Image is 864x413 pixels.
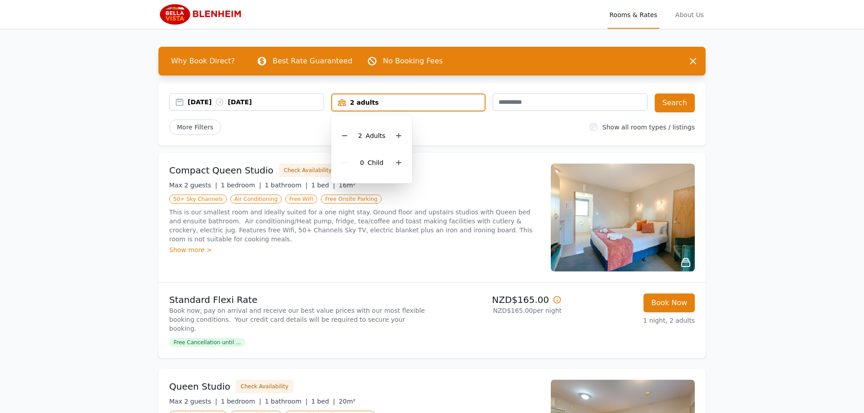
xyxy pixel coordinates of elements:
label: Show all room types / listings [603,124,695,131]
p: Book now, pay on arrival and receive our best value prices with our most flexible booking conditi... [169,306,428,333]
span: Free Cancellation until ... [169,338,245,347]
span: Max 2 guests | [169,182,217,189]
h3: Queen Studio [169,380,230,393]
span: 16m² [339,182,355,189]
span: Child [368,159,383,166]
button: Book Now [643,293,695,312]
button: Check Availability [279,164,337,177]
p: NZD$165.00 per night [436,306,562,315]
p: 1 night, 2 adults [569,316,695,325]
span: 1 bedroom | [221,182,261,189]
p: Standard Flexi Rate [169,293,428,306]
span: Max 2 guests | [169,398,217,405]
span: Free Onsite Parking [321,195,381,204]
button: Search [655,93,695,112]
span: 0 [360,159,364,166]
h3: Compact Queen Studio [169,164,274,177]
span: Why Book Direct? [164,52,242,70]
span: 1 bedroom | [221,398,261,405]
span: 1 bed | [311,182,335,189]
div: [DATE] [DATE] [188,98,324,107]
span: 2 [358,132,362,139]
p: Best Rate Guaranteed [273,56,352,67]
span: 50+ Sky Channels [169,195,227,204]
p: No Booking Fees [383,56,443,67]
img: Bella Vista Blenheim [158,4,245,25]
span: 1 bathroom | [265,398,307,405]
span: 20m² [339,398,355,405]
div: Show more > [169,245,540,254]
span: 1 bathroom | [265,182,307,189]
p: NZD$165.00 [436,293,562,306]
p: This is our smallest room and ideally suited for a one night stay. Ground floor and upstairs stud... [169,208,540,244]
span: 1 bed | [311,398,335,405]
button: Check Availability [236,380,293,393]
span: Free WiFi [285,195,318,204]
span: More Filters [169,120,221,135]
div: 2 adults [332,98,485,107]
span: Adult s [366,132,386,139]
span: Air Conditioning [230,195,282,204]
